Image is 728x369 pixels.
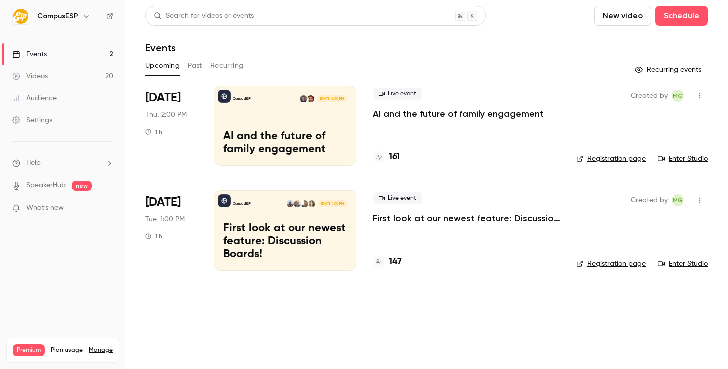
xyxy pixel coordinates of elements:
a: First look at our newest feature: Discussion Boards!CampusESPBrooke SterneckDanielle DreeszenGavi... [214,190,356,270]
p: CampusESP [233,201,251,206]
p: CampusESP [233,96,251,101]
h1: Events [145,42,176,54]
span: Tue, 1:00 PM [145,214,185,224]
a: AI and the future of family engagement [373,108,544,120]
img: Dave Becker [300,95,307,102]
a: Registration page [576,154,646,164]
span: [DATE] [145,90,181,106]
h4: 147 [389,255,402,269]
img: CampusESP [13,8,29,24]
img: Brooke Sterneck [308,200,315,207]
span: Melissa Greiner [672,90,684,102]
span: [DATE] [145,194,181,210]
div: Events [12,49,47,59]
img: Gavin Grivna [294,200,301,207]
span: Created by [631,194,668,206]
li: help-dropdown-opener [12,158,113,168]
button: Recurring [210,58,244,74]
div: 1 h [145,128,162,136]
span: Thu, 2:00 PM [145,110,187,120]
span: Live event [373,88,422,100]
a: Enter Studio [658,154,708,164]
span: Help [26,158,41,168]
span: [DATE] 2:00 PM [317,95,346,102]
span: Created by [631,90,668,102]
a: 147 [373,255,402,269]
a: AI and the future of family engagementCampusESPJames BrightDave Becker[DATE] 2:00 PMAI and the fu... [214,86,356,166]
span: MG [673,90,683,102]
span: [DATE] 1:00 PM [318,200,346,207]
span: new [72,181,92,191]
a: Registration page [576,259,646,269]
button: Schedule [655,6,708,26]
h6: CampusESP [37,11,78,21]
div: Settings [12,115,52,125]
div: Audience [12,93,57,103]
button: Past [188,58,202,74]
button: New video [594,6,651,26]
span: MG [673,194,683,206]
span: Premium [13,344,45,356]
a: SpeakerHub [26,180,66,191]
p: AI and the future of family engagement [223,130,347,156]
img: Tiffany Zheng [287,200,294,207]
a: First look at our newest feature: Discussion Boards! [373,212,560,224]
div: Videos [12,71,48,81]
p: First look at our newest feature: Discussion Boards! [223,222,347,261]
div: Sep 16 Tue, 1:00 PM (America/New York) [145,190,198,270]
span: Live event [373,192,422,204]
a: Manage [89,346,113,354]
span: Plan usage [51,346,83,354]
div: 1 h [145,232,162,240]
h4: 161 [389,150,400,164]
img: James Bright [307,95,314,102]
img: Danielle Dreeszen [301,200,308,207]
span: Melissa Greiner [672,194,684,206]
button: Recurring events [630,62,708,78]
div: Sep 11 Thu, 2:00 PM (America/New York) [145,86,198,166]
button: Upcoming [145,58,180,74]
a: 161 [373,150,400,164]
a: Enter Studio [658,259,708,269]
span: What's new [26,203,64,213]
div: Search for videos or events [154,11,254,21]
